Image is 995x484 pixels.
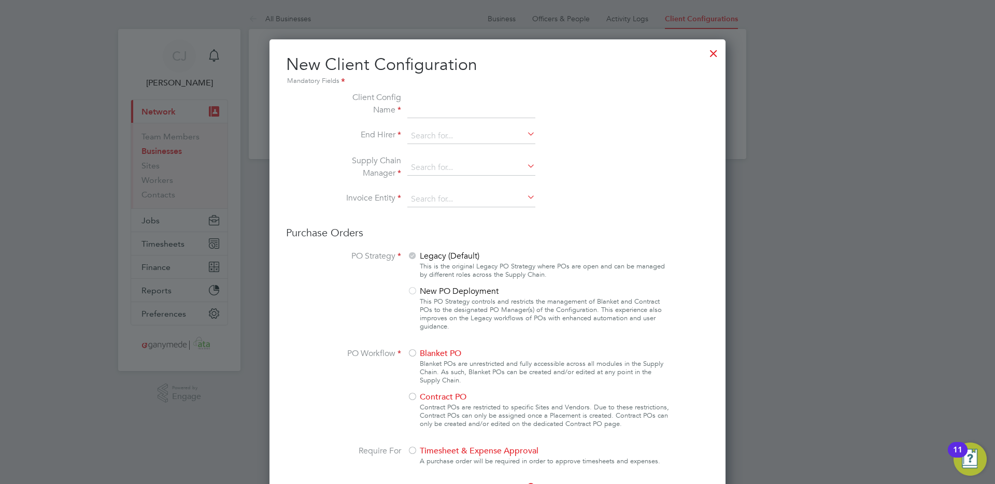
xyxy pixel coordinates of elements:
h2: New Client Configuration [286,54,709,87]
label: Client Config Name [323,91,401,116]
span: Contract PO [407,392,466,402]
input: Search for... [407,129,535,144]
span: Timesheet & Expense Approval [407,446,538,456]
label: Supply Chain Manager [323,154,401,179]
input: Search for... [407,192,535,207]
input: Search for... [407,160,535,176]
div: 11 [953,450,962,463]
div: This is the original Legacy PO Strategy where POs are open and can be managed by different roles ... [420,262,672,279]
div: Contract POs are restricted to specific Sites and Vendors. Due to these restrictions, Contract PO... [420,403,672,428]
div: Mandatory Fields [286,76,709,87]
label: Require For [323,445,401,469]
label: PO Strategy [323,250,401,335]
button: Open Resource Center, 11 new notifications [954,443,987,476]
label: End Hirer [323,129,401,142]
h3: Purchase Orders [286,226,709,239]
label: Invoice Entity [323,192,401,205]
span: New PO Deployment [407,286,499,296]
span: Legacy (Default) [407,251,479,261]
span: Blanket PO [407,348,461,359]
div: Blanket POs are unrestricted and fully accessible across all modules in the Supply Chain. As such... [420,360,672,385]
label: PO Workflow [323,347,401,432]
div: A purchase order will be required in order to approve timesheets and expenses. [420,457,672,465]
div: This PO Strategy controls and restricts the management of Blanket and Contract POs to the designa... [420,297,672,331]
